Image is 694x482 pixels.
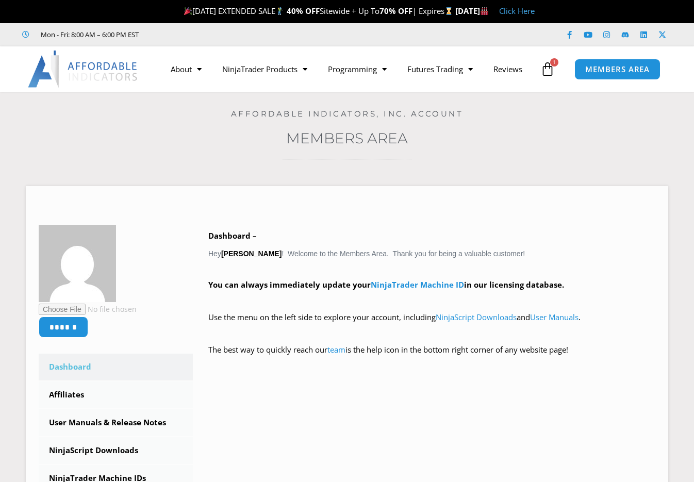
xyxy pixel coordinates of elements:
[39,381,193,408] a: Affiliates
[28,51,139,88] img: LogoAI | Affordable Indicators – NinjaTrader
[39,354,193,380] a: Dashboard
[286,129,408,147] a: Members Area
[574,59,660,80] a: MEMBERS AREA
[371,279,464,290] a: NinjaTrader Machine ID
[38,28,139,41] span: Mon - Fri: 8:00 AM – 6:00 PM EST
[483,57,533,81] a: Reviews
[184,7,192,15] img: 🎉
[160,57,538,81] nav: Menu
[525,54,570,84] a: 1
[208,229,655,372] div: Hey ! Welcome to the Members Area. Thank you for being a valuable customer!
[481,7,488,15] img: 🏭
[39,225,116,302] img: 306a39d853fe7ca0a83b64c3a9ab38c2617219f6aea081d20322e8e32295346b
[585,65,650,73] span: MEMBERS AREA
[208,279,564,290] strong: You can always immediately update your in our licensing database.
[455,6,489,16] strong: [DATE]
[499,6,535,16] a: Click Here
[397,57,483,81] a: Futures Trading
[212,57,318,81] a: NinjaTrader Products
[153,29,308,40] iframe: Customer reviews powered by Trustpilot
[221,250,282,258] strong: [PERSON_NAME]
[550,58,558,67] span: 1
[318,57,397,81] a: Programming
[181,6,455,16] span: [DATE] EXTENDED SALE Sitewide + Up To | Expires
[327,344,345,355] a: team
[39,409,193,436] a: User Manuals & Release Notes
[208,230,257,241] b: Dashboard –
[530,312,579,322] a: User Manuals
[208,343,655,372] p: The best way to quickly reach our is the help icon in the bottom right corner of any website page!
[208,310,655,339] p: Use the menu on the left side to explore your account, including and .
[445,7,453,15] img: ⌛
[276,7,284,15] img: 🏌️‍♂️
[160,57,212,81] a: About
[39,437,193,464] a: NinjaScript Downloads
[231,109,464,119] a: Affordable Indicators, Inc. Account
[379,6,412,16] strong: 70% OFF
[287,6,320,16] strong: 40% OFF
[436,312,517,322] a: NinjaScript Downloads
